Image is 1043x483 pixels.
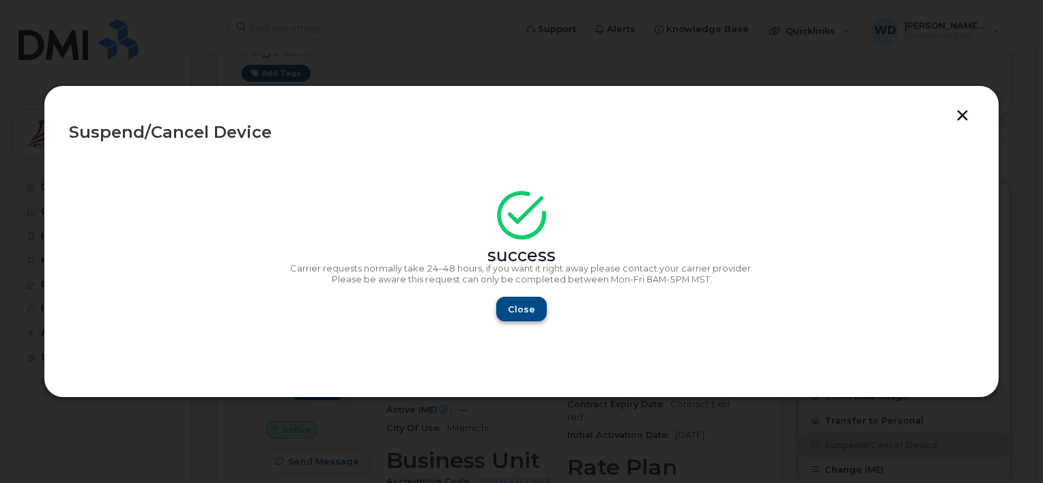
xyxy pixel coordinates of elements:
[496,297,547,321] button: Close
[508,303,535,316] span: Close
[69,274,974,285] p: Please be aware this request can only be completed between Mon-Fri 8AM-5PM MST.
[69,250,974,261] div: success
[69,263,974,274] p: Carrier requests normally take 24–48 hours, if you want it right away please contact your carrier...
[69,124,974,141] div: Suspend/Cancel Device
